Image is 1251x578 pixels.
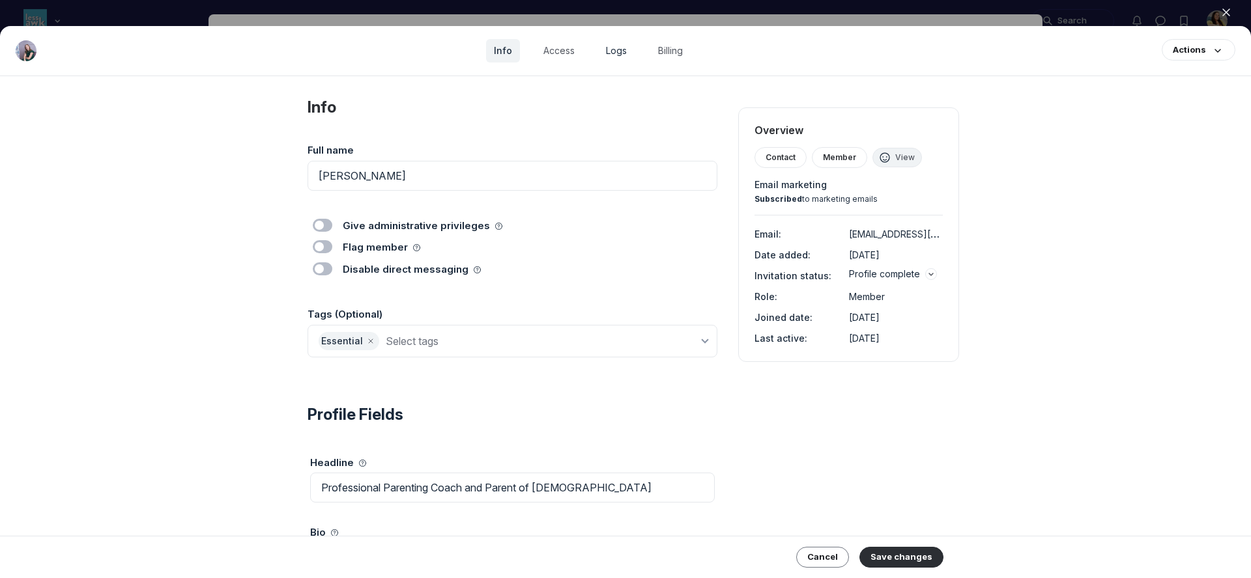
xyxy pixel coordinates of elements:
[849,309,943,325] dd: Sep 13 2025
[849,288,943,304] dd: Member
[859,547,943,568] button: Save changes
[755,249,811,260] span: Date added :
[849,312,880,323] span: [DATE]
[755,312,812,323] span: Joined date :
[849,333,880,344] span: [DATE]
[755,270,831,281] span: Invitation status :
[343,262,481,277] span: Disable direct messaging
[849,247,943,262] dd: Sep 13 2025
[343,219,502,234] span: Give administrative privileges
[1173,44,1206,56] div: Actions
[308,161,717,191] input: Full name
[310,473,715,502] input: Add your headline
[343,240,420,255] span: Flag member
[386,332,698,350] input: Select tags
[598,39,635,62] a: Logs
[755,178,943,191] span: Email marketing
[755,124,943,137] span: Overview
[849,330,943,346] dd: Sep 13 2025
[755,194,802,204] strong: Subscribed
[849,226,943,241] dd: carriejanine@gmail.com
[849,268,920,281] span: Profile complete
[308,143,354,158] span: Full name
[321,335,363,348] span: Essential
[1162,39,1235,61] button: Actions
[308,404,717,425] h4: Profile Fields
[536,39,582,62] a: Access
[755,194,943,204] div: to marketing emails
[849,291,885,302] span: Member
[364,336,377,346] button: Remove [object Object]
[796,547,849,568] button: Cancel
[310,525,338,540] span: Bio
[849,227,999,240] span: [EMAIL_ADDRESS][DOMAIN_NAME]
[895,152,915,163] span: View
[486,39,520,62] a: Info
[823,152,856,163] span: Member
[698,335,712,348] button: cheveron-down
[766,152,796,163] span: Contact
[849,268,937,281] button: Profile complete
[755,333,807,344] span: Last active :
[849,249,880,260] span: [DATE]
[308,97,717,118] h4: Info
[310,456,366,471] span: Headline
[650,39,691,62] a: Billing
[755,228,781,240] span: Email :
[308,307,382,322] span: Tags (Optional)
[872,148,922,167] button: View
[755,291,777,302] span: Role :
